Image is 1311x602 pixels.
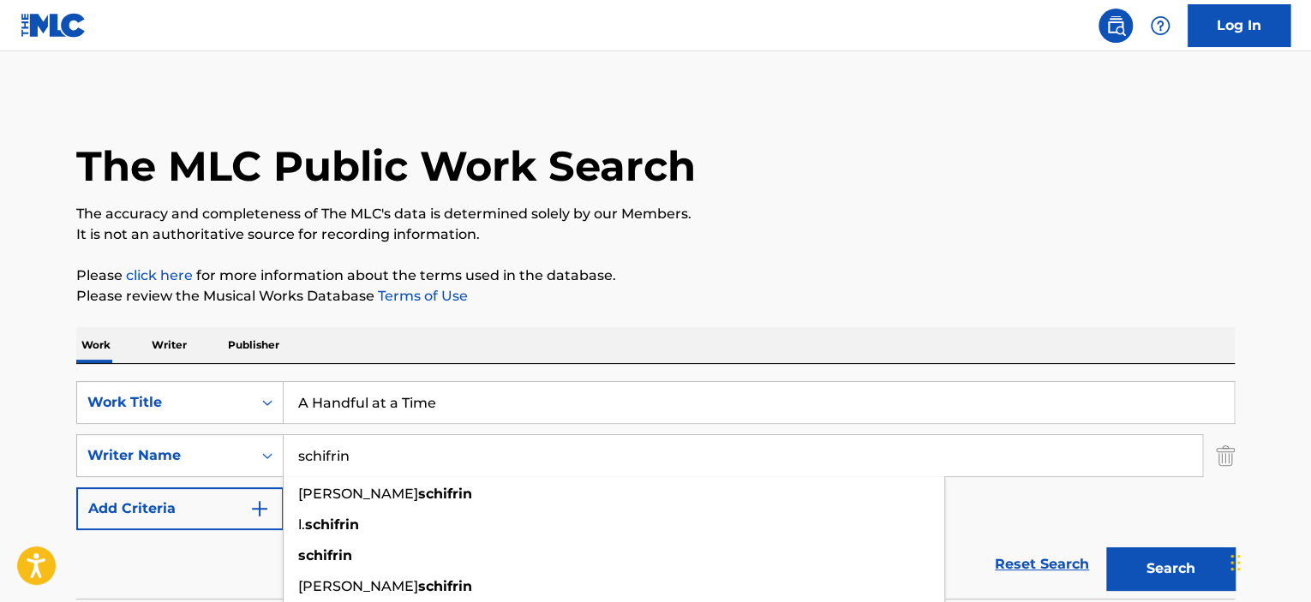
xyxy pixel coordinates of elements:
[76,327,116,363] p: Work
[1188,4,1290,47] a: Log In
[1230,537,1241,588] div: Drag
[76,381,1235,599] form: Search Form
[76,140,696,192] h1: The MLC Public Work Search
[76,224,1235,245] p: It is not an authoritative source for recording information.
[1098,9,1133,43] a: Public Search
[76,204,1235,224] p: The accuracy and completeness of The MLC's data is determined solely by our Members.
[1143,9,1177,43] div: Help
[1150,15,1170,36] img: help
[126,267,193,283] a: click here
[986,545,1098,583] a: Reset Search
[249,498,270,519] img: 9d2ae6d4665cec9f34b9.svg
[1225,520,1311,602] iframe: Chat Widget
[87,445,242,466] div: Writer Name
[298,547,352,563] strong: schifrin
[298,578,418,594] span: [PERSON_NAME]
[418,486,472,502] strong: schifrin
[1216,434,1235,477] img: Delete Criterion
[298,516,305,533] span: l.
[21,13,87,38] img: MLC Logo
[76,286,1235,307] p: Please review the Musical Works Database
[76,487,284,530] button: Add Criteria
[87,392,242,413] div: Work Title
[223,327,284,363] p: Publisher
[374,288,468,304] a: Terms of Use
[298,486,418,502] span: [PERSON_NAME]
[76,265,1235,286] p: Please for more information about the terms used in the database.
[1105,15,1126,36] img: search
[1106,547,1235,590] button: Search
[305,516,359,533] strong: schifrin
[418,578,472,594] strong: schifrin
[147,327,192,363] p: Writer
